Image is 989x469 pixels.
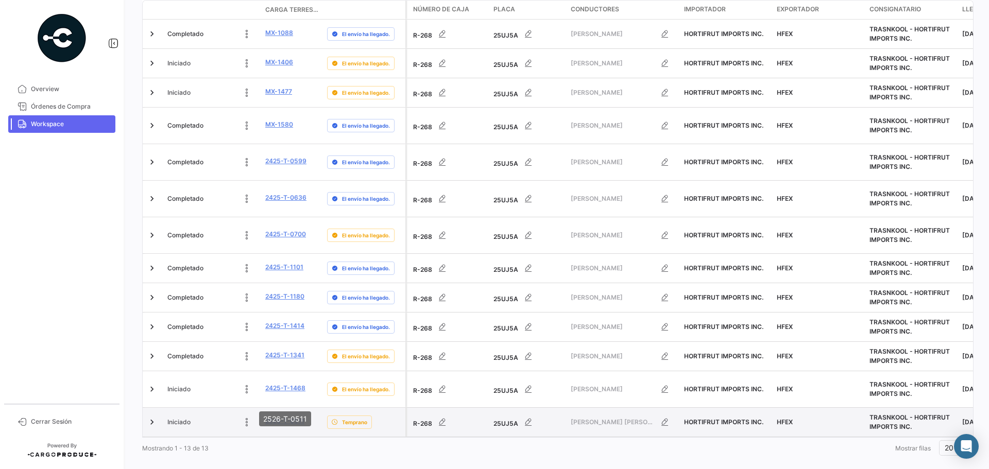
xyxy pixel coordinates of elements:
a: Expand/Collapse Row [147,194,157,204]
span: El envío ha llegado. [342,158,390,166]
span: [PERSON_NAME] [571,158,655,167]
div: R-268 [413,225,485,246]
datatable-header-cell: Conductores [567,1,680,19]
span: El envío ha llegado. [342,352,390,360]
span: [PERSON_NAME] [571,264,655,273]
span: HORTIFRUT IMPORTS INC. [684,352,763,360]
datatable-header-cell: Carga Terrestre # [261,1,323,19]
a: Overview [8,80,115,98]
span: HORTIFRUT IMPORTS INC. [684,89,763,96]
span: El envío ha llegado. [342,89,390,97]
a: Expand/Collapse Row [147,351,157,361]
span: HORTIFRUT IMPORTS INC. [684,121,763,129]
span: TRASNKOOL - HORTIFRUT IMPORTS INC. [869,117,950,134]
span: [PERSON_NAME] [571,194,655,203]
span: Completado [167,322,203,332]
a: Expand/Collapse Row [147,322,157,332]
span: Órdenes de Compra [31,102,111,111]
span: Iniciado [167,385,191,394]
span: Importador [684,5,726,14]
span: HORTIFRUT IMPORTS INC. [684,323,763,331]
datatable-header-cell: Delay Status [323,6,405,14]
div: R-268 [413,379,485,399]
span: El envío ha llegado. [342,59,390,67]
span: HFEX [777,195,793,202]
span: TRASNKOOL - HORTIFRUT IMPORTS INC. [869,84,950,101]
span: [PERSON_NAME] [571,59,655,68]
span: HORTIFRUT IMPORTS INC. [684,30,763,38]
span: El envío ha llegado. [342,323,390,331]
span: TRASNKOOL - HORTIFRUT IMPORTS INC. [869,259,950,276]
a: 2425-T-1414 [265,321,304,331]
a: MX-1088 [265,28,293,38]
div: 25UJ5A [493,24,562,44]
a: Expand/Collapse Row [147,29,157,39]
span: HORTIFRUT IMPORTS INC. [684,418,763,426]
div: R-268 [413,412,485,432]
span: El envío ha llegado. [342,121,390,130]
div: Abrir Intercom Messenger [954,434,979,459]
a: Expand/Collapse Row [147,120,157,131]
span: TRASNKOOL - HORTIFRUT IMPORTS INC. [869,318,950,335]
span: Conductores [571,5,619,14]
span: El envío ha llegado. [342,231,390,239]
span: HORTIFRUT IMPORTS INC. [684,195,763,202]
span: HORTIFRUT IMPORTS INC. [684,264,763,272]
a: Órdenes de Compra [8,98,115,115]
span: [PERSON_NAME] [571,121,655,130]
span: Completado [167,293,203,302]
span: El envío ha llegado. [342,385,390,393]
span: [PERSON_NAME] [571,88,655,97]
span: Mostrar filas [895,444,931,452]
a: 2425-T-0700 [265,230,306,239]
span: 20 [945,443,953,452]
span: Iniciado [167,59,191,68]
span: HFEX [777,89,793,96]
a: 2425-T-1341 [265,351,304,360]
div: R-268 [413,258,485,279]
span: Completado [167,352,203,361]
span: HFEX [777,352,793,360]
span: Número de Caja [413,5,469,14]
div: 25UJ5A [493,115,562,136]
span: HORTIFRUT IMPORTS INC. [684,158,763,166]
span: TRASNKOOL - HORTIFRUT IMPORTS INC. [869,289,950,306]
span: Consignatario [869,5,921,14]
div: 25UJ5A [493,82,562,103]
span: TRASNKOOL - HORTIFRUT IMPORTS INC. [869,227,950,244]
div: 25UJ5A [493,287,562,308]
div: R-268 [413,53,485,74]
div: 25UJ5A [493,152,562,172]
div: 25UJ5A [493,379,562,399]
div: 2526-T-0511 [259,411,311,426]
a: Workspace [8,115,115,133]
span: Temprano [342,418,367,426]
span: Completado [167,264,203,273]
div: R-268 [413,346,485,367]
div: 25UJ5A [493,412,562,432]
a: Expand/Collapse Row [147,58,157,68]
span: [PERSON_NAME] [571,385,655,394]
span: HFEX [777,231,793,239]
a: 2425-T-0599 [265,157,306,166]
span: HFEX [777,121,793,129]
div: 25UJ5A [493,317,562,337]
span: [PERSON_NAME] [571,29,655,39]
span: El envío ha llegado. [342,264,390,272]
div: 25UJ5A [493,53,562,74]
div: R-268 [413,188,485,209]
span: TRASNKOOL - HORTIFRUT IMPORTS INC. [869,55,950,72]
span: Completado [167,231,203,240]
span: Cerrar Sesión [31,417,111,426]
span: HORTIFRUT IMPORTS INC. [684,59,763,67]
span: Iniciado [167,88,191,97]
datatable-header-cell: Número de Caja [407,1,489,19]
span: Iniciado [167,418,191,427]
span: Workspace [31,119,111,129]
a: Expand/Collapse Row [147,230,157,240]
a: Expand/Collapse Row [147,88,157,98]
span: [PERSON_NAME] [571,352,655,361]
span: HFEX [777,293,793,301]
div: R-268 [413,24,485,44]
a: 2425-T-1101 [265,263,303,272]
